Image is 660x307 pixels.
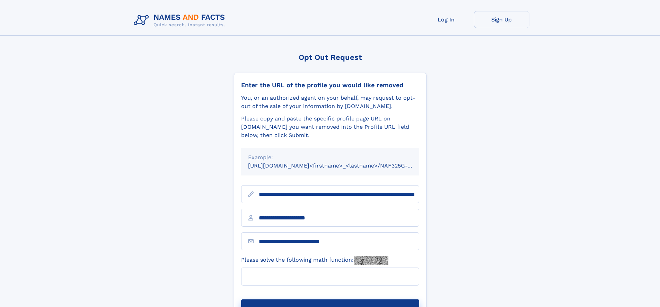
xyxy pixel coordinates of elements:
img: Logo Names and Facts [131,11,231,30]
a: Log In [419,11,474,28]
small: [URL][DOMAIN_NAME]<firstname>_<lastname>/NAF325G-xxxxxxxx [248,162,432,169]
div: Opt Out Request [234,53,426,62]
div: Enter the URL of the profile you would like removed [241,81,419,89]
div: Example: [248,153,412,162]
div: Please copy and paste the specific profile page URL on [DOMAIN_NAME] you want removed into the Pr... [241,115,419,139]
label: Please solve the following math function: [241,256,388,265]
a: Sign Up [474,11,529,28]
div: You, or an authorized agent on your behalf, may request to opt-out of the sale of your informatio... [241,94,419,110]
